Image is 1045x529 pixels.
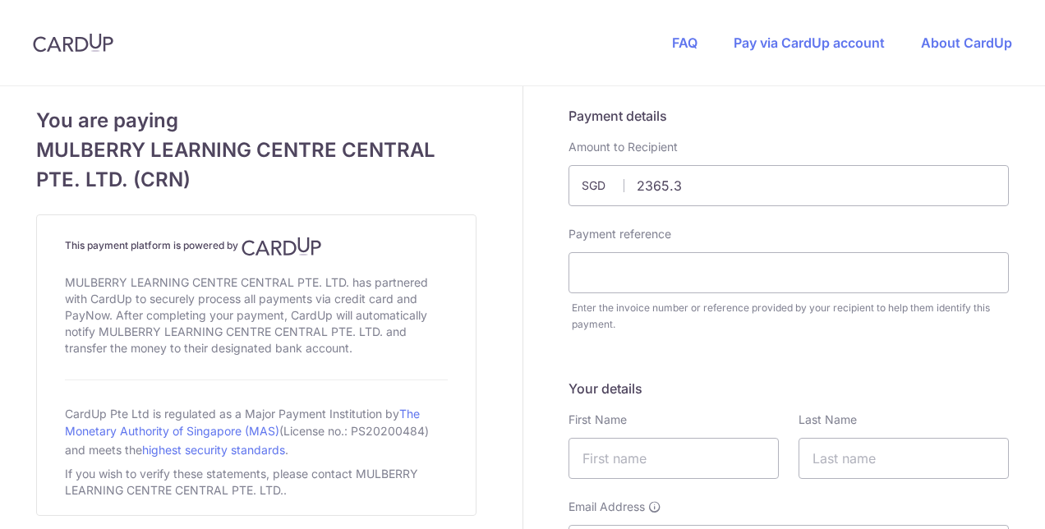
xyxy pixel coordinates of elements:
[142,443,285,457] a: highest security standards
[569,499,645,515] span: Email Address
[569,379,1009,398] h5: Your details
[65,271,448,360] div: MULBERRY LEARNING CENTRE CENTRAL PTE. LTD. has partnered with CardUp to securely process all paym...
[672,34,697,51] a: FAQ
[569,139,678,155] label: Amount to Recipient
[569,412,627,428] label: First Name
[65,400,448,462] div: CardUp Pte Ltd is regulated as a Major Payment Institution by (License no.: PS20200484) and meets...
[799,438,1009,479] input: Last name
[572,300,1009,333] div: Enter the invoice number or reference provided by your recipient to help them identify this payment.
[33,33,113,53] img: CardUp
[36,106,476,136] span: You are paying
[569,165,1009,206] input: Payment amount
[799,412,857,428] label: Last Name
[569,438,779,479] input: First name
[582,177,624,194] span: SGD
[569,106,1009,126] h5: Payment details
[65,462,448,502] div: If you wish to verify these statements, please contact MULBERRY LEARNING CENTRE CENTRAL PTE. LTD..
[65,237,448,256] h4: This payment platform is powered by
[734,34,885,51] a: Pay via CardUp account
[921,34,1012,51] a: About CardUp
[569,226,671,242] label: Payment reference
[36,136,476,195] span: MULBERRY LEARNING CENTRE CENTRAL PTE. LTD. (CRN)
[242,237,322,256] img: CardUp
